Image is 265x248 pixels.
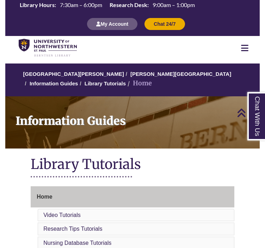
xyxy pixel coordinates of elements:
button: My Account [87,18,137,30]
a: Information Guides [5,96,260,149]
img: UNWSP Library Logo [19,39,77,57]
li: Home [126,78,152,89]
a: Chat 24/7 [144,21,185,27]
a: Library Tutorials [85,80,126,86]
table: Hours Today [17,1,198,10]
button: Chat 24/7 [144,18,185,30]
a: [PERSON_NAME][GEOGRAPHIC_DATA] [130,71,231,77]
a: Video Tutorials [43,212,81,218]
a: Home [31,186,234,207]
a: Nursing Database Tutorials [43,240,111,246]
th: Library Hours: [17,1,57,9]
th: Research Desk: [107,1,150,9]
a: Back to Top [237,108,263,117]
span: 7:30am – 6:00pm [60,1,102,8]
a: My Account [87,21,137,27]
a: Hours Today [17,1,198,11]
h1: Library Tutorials [31,156,234,174]
h1: Information Guides [11,96,260,139]
a: Information Guides [30,80,78,86]
a: Research Tips Tutorials [43,226,102,232]
a: [GEOGRAPHIC_DATA][PERSON_NAME] [23,71,124,77]
span: Home [37,194,52,200]
span: 9:00am – 1:00pm [153,1,195,8]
